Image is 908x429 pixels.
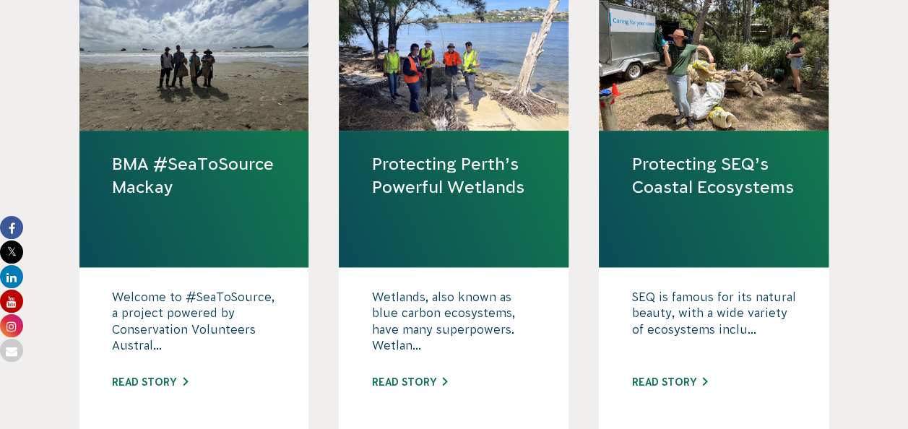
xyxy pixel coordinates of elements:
[371,289,536,361] p: Wetlands, also known as blue carbon ecosystems, have many superpowers. Wetlan...
[631,376,707,388] a: Read story
[371,376,447,388] a: Read story
[112,289,277,361] p: Welcome to #SeaToSource, a project powered by Conservation Volunteers Austral...
[112,376,188,388] a: Read story
[631,289,796,361] p: SEQ is famous for its natural beauty, with a wide variety of ecosystems inclu...
[371,152,536,199] a: Protecting Perth’s Powerful Wetlands
[112,152,277,199] a: BMA #SeaToSource Mackay
[631,152,796,199] a: Protecting SEQ’s Coastal Ecosystems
